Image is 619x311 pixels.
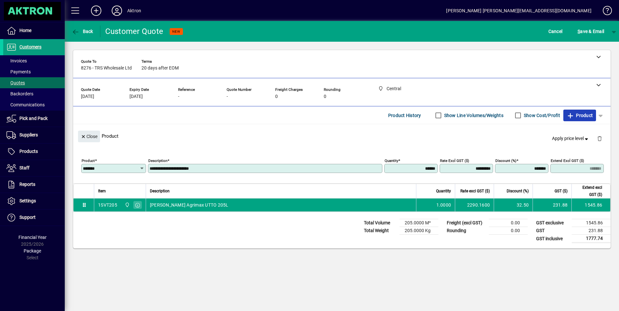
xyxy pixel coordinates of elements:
[19,132,38,137] span: Suppliers
[547,26,564,37] button: Cancel
[386,110,424,121] button: Product History
[19,198,36,203] span: Settings
[76,133,102,139] app-page-header-button: Close
[3,193,65,209] a: Settings
[551,158,584,163] mat-label: Extend excl GST ($)
[19,149,38,154] span: Products
[70,26,95,37] button: Back
[6,58,27,63] span: Invoices
[18,235,47,240] span: Financial Year
[574,26,607,37] button: Save & Email
[444,219,489,227] td: Freight (excl GST)
[440,158,469,163] mat-label: Rate excl GST ($)
[567,110,593,121] span: Product
[443,112,503,119] label: Show Line Volumes/Weights
[3,77,65,88] a: Quotes
[555,188,568,195] span: GST ($)
[552,135,590,142] span: Apply price level
[81,131,97,142] span: Close
[19,116,48,121] span: Pick and Pack
[82,158,95,163] mat-label: Product
[598,1,611,22] a: Knowledge Base
[19,165,29,170] span: Staff
[6,69,31,74] span: Payments
[3,160,65,176] a: Staff
[19,28,31,33] span: Home
[578,26,604,37] span: ave & Email
[227,94,228,99] span: -
[459,202,490,208] div: 2290.1600
[576,184,602,198] span: Extend excl GST ($)
[549,133,592,145] button: Apply price level
[105,26,163,37] div: Customer Quote
[533,198,571,211] td: 231.88
[523,112,560,119] label: Show Cost/Profit
[72,29,93,34] span: Back
[489,219,528,227] td: 0.00
[3,177,65,193] a: Reports
[98,188,106,195] span: Item
[129,94,143,99] span: [DATE]
[141,66,179,71] span: 20 days after EOM
[3,127,65,143] a: Suppliers
[3,144,65,160] a: Products
[150,188,170,195] span: Description
[533,227,572,235] td: GST
[19,182,35,187] span: Reports
[400,219,438,227] td: 205.0000 M³
[361,227,400,235] td: Total Weight
[123,201,130,209] span: Central
[127,5,141,16] div: Aktron
[178,94,179,99] span: -
[533,219,572,227] td: GST exclusive
[548,26,563,37] span: Cancel
[572,219,611,227] td: 1545.86
[592,135,607,141] app-page-header-button: Delete
[3,66,65,77] a: Payments
[73,124,611,148] div: Product
[385,158,398,163] mat-label: Quantity
[3,209,65,226] a: Support
[436,202,451,208] span: 1.0000
[494,198,533,211] td: 32.50
[533,235,572,243] td: GST inclusive
[3,111,65,127] a: Pick and Pack
[24,248,41,253] span: Package
[361,219,400,227] td: Total Volume
[3,55,65,66] a: Invoices
[578,29,580,34] span: S
[6,102,45,107] span: Communications
[460,188,490,195] span: Rate excl GST ($)
[81,66,132,71] span: 8276 - TRS Wholesale Ltd
[571,198,610,211] td: 1545.86
[446,5,591,16] div: [PERSON_NAME] [PERSON_NAME][EMAIL_ADDRESS][DOMAIN_NAME]
[489,227,528,235] td: 0.00
[3,23,65,39] a: Home
[592,131,607,146] button: Delete
[563,110,596,121] button: Product
[388,110,421,121] span: Product History
[107,5,127,16] button: Profile
[275,94,278,99] span: 0
[572,227,611,235] td: 231.88
[3,99,65,110] a: Communications
[78,131,100,142] button: Close
[3,88,65,99] a: Backorders
[507,188,529,195] span: Discount (%)
[495,158,516,163] mat-label: Discount (%)
[19,44,41,49] span: Customers
[6,80,25,85] span: Quotes
[172,29,180,34] span: NEW
[436,188,451,195] span: Quantity
[324,94,326,99] span: 0
[150,202,229,208] span: [PERSON_NAME] Agrimax UTTO 205L
[98,202,117,208] div: 1SVT205
[444,227,489,235] td: Rounding
[65,26,100,37] app-page-header-button: Back
[6,91,33,96] span: Backorders
[86,5,107,16] button: Add
[81,94,94,99] span: [DATE]
[148,158,167,163] mat-label: Description
[400,227,438,235] td: 205.0000 Kg
[19,215,36,220] span: Support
